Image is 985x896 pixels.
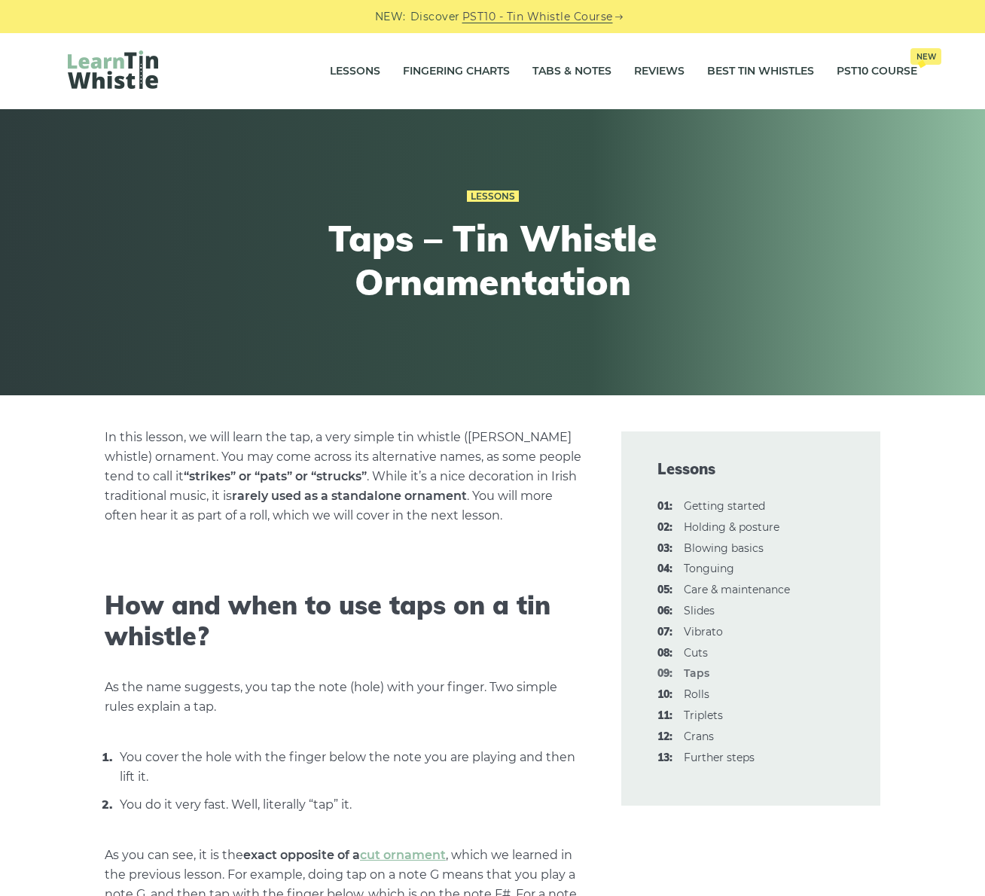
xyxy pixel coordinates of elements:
span: Lessons [657,459,844,480]
a: cut ornament [360,848,446,862]
h1: Taps – Tin Whistle Ornamentation [215,217,770,303]
a: Best Tin Whistles [707,53,814,90]
a: 13:Further steps [684,751,755,764]
a: 03:Blowing basics [684,541,764,555]
a: 05:Care & maintenance [684,583,790,596]
span: 10: [657,686,672,704]
a: 01:Getting started [684,499,765,513]
strong: “strikes” or “pats” or “strucks” [184,469,367,483]
a: 04:Tonguing [684,562,734,575]
strong: rarely used as a standalone ornament [232,489,467,503]
a: PST10 CourseNew [837,53,917,90]
li: You do it very fast. Well, literally “tap” it. [116,794,585,815]
span: 06: [657,602,672,620]
span: 03: [657,540,672,558]
img: LearnTinWhistle.com [68,50,158,89]
a: Lessons [330,53,380,90]
p: As the name suggests, you tap the note (hole) with your finger. Two simple rules explain a tap. [105,678,585,717]
span: 02: [657,519,672,537]
a: 08:Cuts [684,646,708,660]
a: 02:Holding & posture [684,520,779,534]
p: In this lesson, we will learn the tap, a very simple tin whistle ([PERSON_NAME] whistle) ornament... [105,428,585,526]
a: 11:Triplets [684,709,723,722]
a: 10:Rolls [684,687,709,701]
a: 06:Slides [684,604,715,617]
span: New [910,48,941,65]
span: 05: [657,581,672,599]
strong: Taps [684,666,709,680]
span: 09: [657,665,672,683]
strong: exact opposite of a [243,848,446,862]
a: Tabs & Notes [532,53,611,90]
a: 12:Crans [684,730,714,743]
a: Fingering Charts [403,53,510,90]
span: 08: [657,645,672,663]
span: 01: [657,498,672,516]
span: 12: [657,728,672,746]
span: 04: [657,560,672,578]
li: You cover the hole with the finger below the note you are playing and then lift it. [116,747,585,787]
a: Reviews [634,53,685,90]
a: 07:Vibrato [684,625,723,638]
a: Lessons [467,190,519,203]
h2: How and when to use taps on a tin whistle? [105,590,585,652]
span: 07: [657,623,672,642]
span: 13: [657,749,672,767]
span: 11: [657,707,672,725]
